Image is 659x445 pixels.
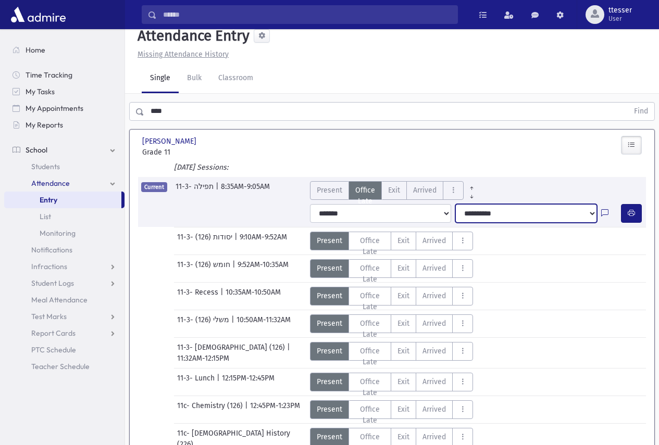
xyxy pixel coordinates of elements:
span: Exit [397,263,409,274]
a: Classroom [210,64,262,93]
a: Missing Attendance History [133,50,229,59]
span: 10:35AM-10:50AM [226,287,281,306]
a: School [4,142,125,158]
a: My Tasks [4,83,125,100]
span: Exit [397,290,409,301]
a: Students [4,158,125,175]
div: AttTypes [310,314,474,333]
span: Meal Attendance [31,295,88,304]
span: 12:45PM-1:23PM [250,400,300,419]
a: My Reports [4,117,125,133]
a: Report Cards [4,325,125,341]
span: Office Late [355,235,385,257]
span: Arrived [422,290,446,301]
span: School [26,145,47,155]
span: Present [317,431,342,442]
span: Exit [388,185,400,196]
span: | [217,373,222,391]
div: AttTypes [310,232,474,250]
div: AttTypes [310,287,474,306]
span: | [220,287,226,306]
span: 11-3- [DEMOGRAPHIC_DATA] (126) [177,342,287,353]
span: ttesser [608,6,632,15]
span: 11-3- חומש (126) [177,259,232,278]
span: My Appointments [26,104,83,113]
div: AttTypes [310,181,480,200]
span: [PERSON_NAME] [142,136,198,147]
span: Home [26,45,45,55]
span: Office Late [355,185,375,207]
span: 11-3- Recess [177,287,220,306]
input: Search [157,5,457,24]
span: Student Logs [31,278,74,288]
span: 11-3- תפילה [176,181,216,200]
span: Present [317,404,342,415]
span: Present [317,263,342,274]
span: User [608,15,632,23]
span: My Tasks [26,87,55,96]
span: Office Late [355,263,385,285]
a: My Appointments [4,100,125,117]
a: Teacher Schedule [4,358,125,375]
span: Entry [40,195,57,205]
span: Exit [397,318,409,329]
span: Present [317,318,342,329]
span: Present [317,290,342,301]
button: Find [628,103,654,120]
span: Infractions [31,262,67,271]
span: Arrived [422,376,446,387]
div: AttTypes [310,259,474,278]
a: Meal Attendance [4,291,125,308]
span: Exit [397,346,409,357]
span: 9:10AM-9:52AM [240,232,287,250]
span: Test Marks [31,312,67,321]
span: 12:15PM-12:45PM [222,373,275,391]
span: Office Late [355,376,385,398]
i: [DATE] Sessions: [174,163,228,172]
span: | [245,400,250,419]
span: My Reports [26,120,63,130]
span: Grade 11 [142,147,217,158]
span: 10:50AM-11:32AM [237,314,291,333]
div: AttTypes [310,342,474,361]
span: Time Tracking [26,70,72,80]
span: List [40,212,51,221]
span: Exit [397,376,409,387]
span: | [232,259,238,278]
a: Time Tracking [4,67,125,83]
span: 11:32AM-12:15PM [177,353,229,364]
span: Office Late [355,318,385,340]
span: 11-3- משלי (126) [177,314,231,333]
span: PTC Schedule [31,345,76,354]
span: Arrived [422,235,446,246]
a: List [4,208,125,225]
span: Report Cards [31,328,76,338]
span: Arrived [422,263,446,274]
span: Present [317,235,342,246]
span: Monitoring [40,228,76,238]
a: All Later [464,189,480,198]
h5: Attendance Entry [133,27,250,45]
img: AdmirePro [8,4,68,25]
span: Notifications [31,245,72,255]
a: Test Marks [4,308,125,325]
span: Arrived [422,404,446,415]
a: Home [4,42,125,58]
span: 11c- Chemistry (126) [177,400,245,419]
span: 11-3- Lunch [177,373,217,391]
a: Infractions [4,258,125,275]
span: | [287,342,292,353]
a: PTC Schedule [4,341,125,358]
div: AttTypes [310,373,474,391]
a: Notifications [4,241,125,258]
a: Bulk [179,64,210,93]
span: 8:35AM-9:05AM [221,181,270,200]
span: Office Late [355,290,385,312]
a: Student Logs [4,275,125,291]
span: Arrived [422,346,446,357]
a: Entry [4,192,121,208]
div: AttTypes [310,400,474,419]
span: Exit [397,235,409,246]
span: Office Late [355,346,385,367]
span: Teacher Schedule [31,362,90,371]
